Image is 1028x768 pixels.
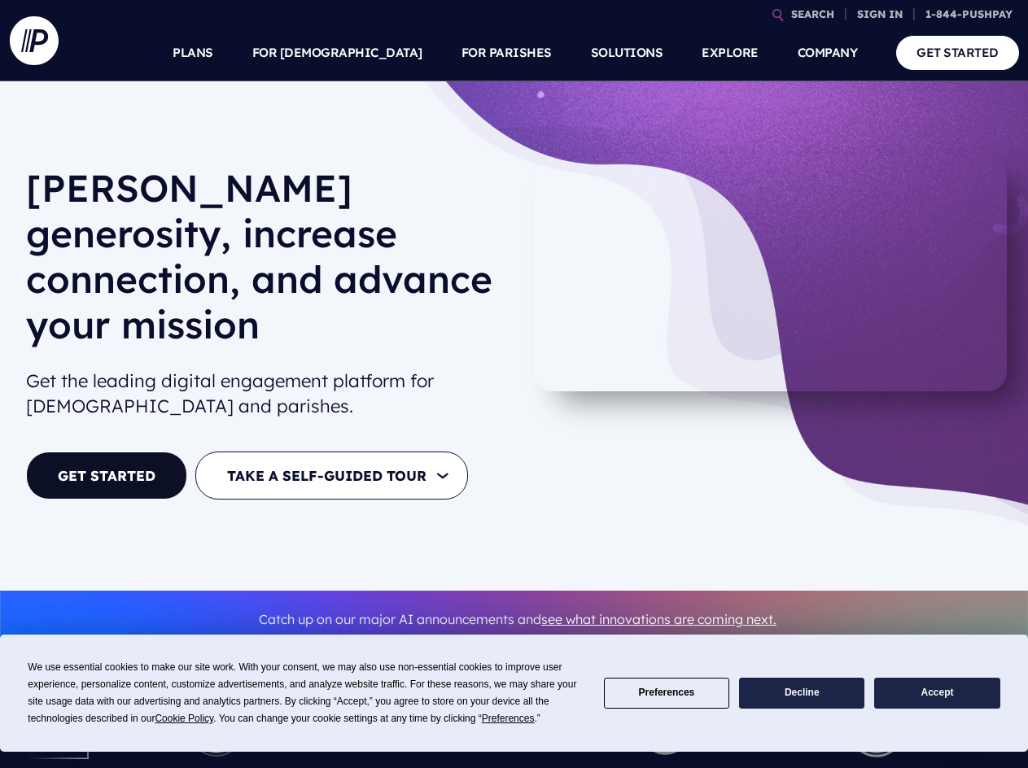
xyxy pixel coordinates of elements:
a: EXPLORE [702,24,759,81]
a: GET STARTED [896,36,1019,69]
a: GET STARTED [26,452,187,500]
div: We use essential cookies to make our site work. With your consent, we may also use non-essential ... [28,659,584,727]
a: COMPANY [798,24,858,81]
p: Catch up on our major AI announcements and [26,601,1009,638]
h1: [PERSON_NAME] generosity, increase connection, and advance your mission [26,165,505,360]
button: Accept [874,678,1000,709]
a: see what innovations are coming next. [541,611,776,627]
a: SOLUTIONS [591,24,663,81]
h2: Get the leading digital engagement platform for [DEMOGRAPHIC_DATA] and parishes. [26,362,505,425]
button: Decline [739,678,864,709]
span: Cookie Policy [155,713,213,724]
span: Preferences [482,713,535,724]
button: Preferences [604,678,729,709]
a: FOR [DEMOGRAPHIC_DATA] [252,24,422,81]
button: TAKE A SELF-GUIDED TOUR [195,452,468,500]
a: FOR PARISHES [462,24,552,81]
a: PLANS [173,24,213,81]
